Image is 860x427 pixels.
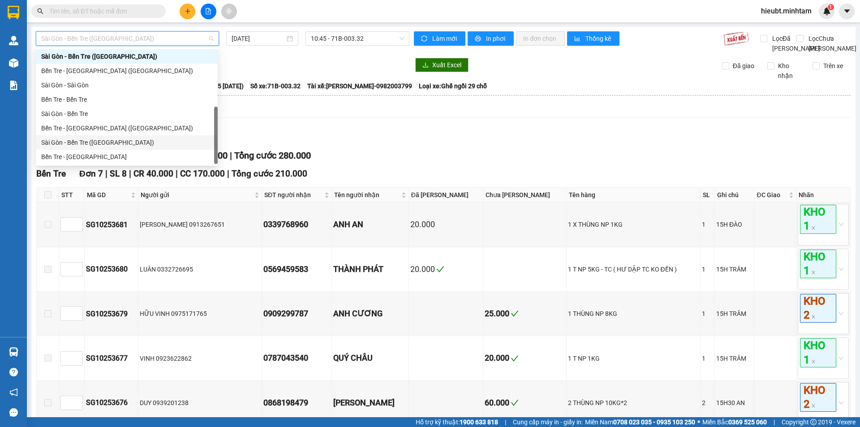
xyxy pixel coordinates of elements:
[475,35,482,43] span: printer
[85,381,138,425] td: SG10253676
[415,58,469,72] button: downloadXuất Excel
[180,168,225,179] span: CC 170.000
[129,168,131,179] span: |
[41,109,212,119] div: Sài Gòn - Bến Tre
[264,190,322,200] span: SĐT người nhận
[79,168,103,179] span: Đơn 7
[140,220,260,229] div: [PERSON_NAME] 0913267651
[754,5,819,17] span: hieubt.minhtam
[87,190,129,200] span: Mã GD
[774,417,775,427] span: |
[332,336,409,380] td: QUÝ CHÂU
[568,354,699,363] div: 1 T NP 1KG
[41,80,212,90] div: Sài Gòn - Sài Gòn
[716,264,753,274] div: 15H TRÂM
[460,418,498,426] strong: 1900 633 818
[716,354,753,363] div: 15H TRÂM
[41,152,212,162] div: Bến Tre - [GEOGRAPHIC_DATA]
[232,34,285,43] input: 14/10/2025
[333,397,407,409] div: [PERSON_NAME]
[702,354,713,363] div: 1
[702,309,713,319] div: 1
[811,270,816,275] span: close
[140,309,260,319] div: HỮU VINH 0975171765
[263,218,330,231] div: 0339768960
[410,263,482,276] div: 20.000
[513,417,583,427] span: Cung cấp máy in - giấy in:
[263,307,330,320] div: 0909299787
[810,419,817,425] span: copyright
[41,52,212,61] div: Sài Gòn - Bến Tre ([GEOGRAPHIC_DATA])
[9,347,18,357] img: warehouse-icon
[421,35,429,43] span: sync
[805,34,858,53] span: Lọc Chưa [PERSON_NAME]
[567,31,619,46] button: bar-chartThống kê
[41,32,214,45] span: Sài Gòn - Bến Tre (CN)
[9,81,18,90] img: solution-icon
[702,398,713,408] div: 2
[716,220,753,229] div: 15H ĐÀO
[800,338,836,367] span: KHO 1
[800,250,836,278] span: KHO 1
[769,34,821,53] span: Lọc Đã [PERSON_NAME]
[697,420,700,424] span: ⚪️
[811,226,816,230] span: close
[811,404,816,408] span: close
[221,4,237,19] button: aim
[263,397,330,409] div: 0868198479
[262,292,332,336] td: 0909299787
[839,4,855,19] button: caret-down
[485,397,564,409] div: 60.000
[36,135,218,150] div: Sài Gòn - Bến Tre (CT)
[486,34,507,43] span: In phơi
[250,81,301,91] span: Số xe: 71B-003.32
[511,310,519,318] span: check
[728,418,767,426] strong: 0369 525 060
[485,352,564,364] div: 20.000
[468,31,514,46] button: printerIn phơi
[811,359,816,364] span: close
[9,58,18,68] img: warehouse-icon
[568,264,699,274] div: 1 T NP 5KG - TC ( HƯ DẬP TC KO ĐỀN )
[567,188,701,203] th: Tên hàng
[311,32,404,45] span: 10:45 - 71B-003.32
[332,247,409,292] td: THÀNH PHÁT
[41,123,212,133] div: Bến Tre - [GEOGRAPHIC_DATA] ([GEOGRAPHIC_DATA])
[723,31,749,46] img: 9k=
[9,408,18,417] span: message
[432,34,458,43] span: Làm mới
[86,397,137,408] div: SG10253676
[262,247,332,292] td: 0569459583
[333,307,407,320] div: ANH CƯƠNG
[263,352,330,364] div: 0787043540
[59,188,85,203] th: STT
[176,168,178,179] span: |
[800,294,836,323] span: KHO 2
[829,4,832,10] span: 1
[8,6,19,19] img: logo-vxr
[820,61,847,71] span: Trên xe
[36,64,218,78] div: Bến Tre - Sài Gòn (CN)
[333,263,407,276] div: THÀNH PHÁT
[140,398,260,408] div: DUY 0939201238
[226,8,232,14] span: aim
[585,34,612,43] span: Thống kê
[568,220,699,229] div: 1 X THÙNG NP 1KG
[41,95,212,104] div: Bến Tre - Bến Tre
[85,292,138,336] td: SG10253679
[85,336,138,380] td: SG10253677
[9,388,18,397] span: notification
[409,188,483,203] th: Đã [PERSON_NAME]
[568,398,699,408] div: 2 THÙNG NP 10KG*2
[36,92,218,107] div: Bến Tre - Bến Tre
[232,168,307,179] span: Tổng cước 210.000
[511,354,519,362] span: check
[86,219,137,230] div: SG10253681
[85,247,138,292] td: SG10253680
[86,263,137,275] div: SG10253680
[613,418,695,426] strong: 0708 023 035 - 0935 103 250
[140,354,260,363] div: VINH 0923622862
[702,417,767,427] span: Miền Bắc
[483,188,566,203] th: Chưa [PERSON_NAME]
[180,4,195,19] button: plus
